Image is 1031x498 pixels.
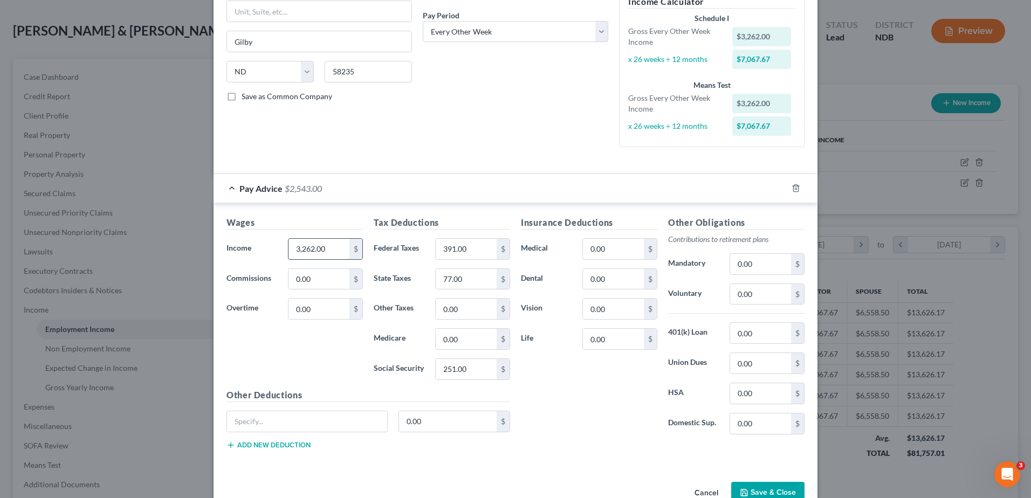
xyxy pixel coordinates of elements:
[226,441,311,449] button: Add new deduction
[663,413,724,434] label: Domestic Sup.
[791,413,804,434] div: $
[221,298,283,320] label: Overtime
[226,243,251,252] span: Income
[368,238,430,260] label: Federal Taxes
[730,383,791,404] input: 0.00
[436,329,497,349] input: 0.00
[368,298,430,320] label: Other Taxes
[730,323,791,343] input: 0.00
[497,329,510,349] div: $
[583,299,644,319] input: 0.00
[515,328,577,350] label: Life
[994,461,1020,487] iframe: Intercom live chat
[583,269,644,289] input: 0.00
[497,269,510,289] div: $
[663,383,724,404] label: HSA
[644,239,657,259] div: $
[732,50,792,69] div: $7,067.67
[288,239,349,259] input: 0.00
[521,216,657,230] h5: Insurance Deductions
[583,239,644,259] input: 0.00
[349,299,362,319] div: $
[623,121,727,132] div: x 26 weeks ÷ 12 months
[227,411,387,432] input: Specify...
[732,116,792,136] div: $7,067.67
[325,61,412,82] input: Enter zip...
[368,268,430,290] label: State Taxes
[663,322,724,344] label: 401(k) Loan
[226,389,510,402] h5: Other Deductions
[226,216,363,230] h5: Wages
[732,27,792,46] div: $3,262.00
[515,268,577,290] label: Dental
[436,239,497,259] input: 0.00
[227,1,411,22] input: Unit, Suite, etc...
[791,254,804,274] div: $
[732,94,792,113] div: $3,262.00
[436,269,497,289] input: 0.00
[436,299,497,319] input: 0.00
[1016,461,1025,470] span: 3
[623,54,727,65] div: x 26 weeks ÷ 12 months
[227,31,411,52] input: Enter city...
[663,253,724,275] label: Mandatory
[399,411,497,432] input: 0.00
[242,92,332,101] span: Save as Common Company
[221,268,283,290] label: Commissions
[644,269,657,289] div: $
[623,93,727,114] div: Gross Every Other Week Income
[497,359,510,379] div: $
[288,269,349,289] input: 0.00
[791,353,804,373] div: $
[349,269,362,289] div: $
[644,299,657,319] div: $
[515,238,577,260] label: Medical
[239,183,283,193] span: Pay Advice
[349,239,362,259] div: $
[583,329,644,349] input: 0.00
[285,183,322,193] span: $2,543.00
[497,411,510,432] div: $
[374,216,510,230] h5: Tax Deductions
[730,254,791,274] input: 0.00
[791,323,804,343] div: $
[668,216,805,230] h5: Other Obligations
[663,283,724,305] label: Voluntary
[730,413,791,434] input: 0.00
[288,299,349,319] input: 0.00
[663,352,724,374] label: Union Dues
[730,353,791,373] input: 0.00
[497,239,510,259] div: $
[628,80,795,91] div: Means Test
[623,26,727,47] div: Gross Every Other Week Income
[436,359,497,379] input: 0.00
[423,11,459,20] span: Pay Period
[368,328,430,350] label: Medicare
[368,358,430,380] label: Social Security
[644,329,657,349] div: $
[515,298,577,320] label: Vision
[668,234,805,245] p: Contributions to retirement plans
[628,13,795,24] div: Schedule I
[791,383,804,404] div: $
[497,299,510,319] div: $
[791,284,804,305] div: $
[730,284,791,305] input: 0.00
